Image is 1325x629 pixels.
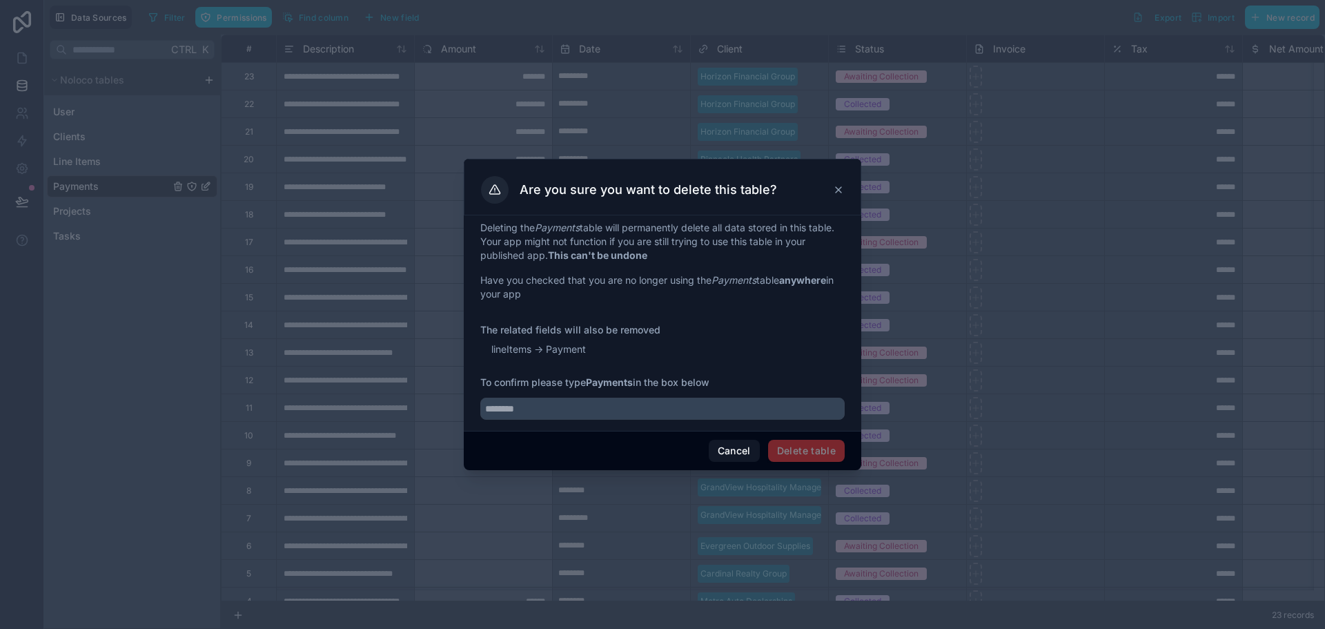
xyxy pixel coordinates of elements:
span: lineItems [491,342,531,356]
p: The related fields will also be removed [480,323,845,337]
h3: Are you sure you want to delete this table? [520,182,777,198]
p: Have you checked that you are no longer using the table in your app [480,273,845,301]
span: -> [534,342,543,356]
p: Deleting the table will permanently delete all data stored in this table. Your app might not func... [480,221,845,262]
em: Payments [535,222,580,233]
strong: Payments [586,376,633,388]
em: Payments [711,274,756,286]
strong: anywhere [779,274,826,286]
span: Payment [546,342,586,356]
strong: This can't be undone [548,249,647,261]
span: To confirm please type in the box below [480,376,845,389]
button: Cancel [709,440,760,462]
